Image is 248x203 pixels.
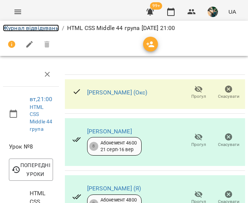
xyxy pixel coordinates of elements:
[100,140,137,153] div: Абонемент 4600 21 серп - 16 вер
[214,82,244,103] button: Скасувати
[225,5,239,19] button: UA
[183,130,214,151] button: Прогул
[62,24,64,33] li: /
[183,82,214,103] button: Прогул
[87,185,141,192] a: [PERSON_NAME] (Я)
[208,7,218,17] img: f2c70d977d5f3d854725443aa1abbf76.jpg
[218,142,239,148] span: Скасувати
[191,93,206,100] span: Прогул
[87,89,148,96] a: [PERSON_NAME] (Окс)
[9,159,53,181] button: Попередні уроки
[89,142,98,151] div: 8
[228,8,236,16] span: UA
[9,142,53,151] span: Урок №8
[30,96,52,103] a: вт , 21:00
[67,24,175,33] p: HTML CSS Middle 44 група [DATE] 21:00
[3,24,245,33] nav: breadcrumb
[150,2,162,10] span: 99+
[30,104,52,132] a: HTML CSS Middle 44 група
[3,24,59,31] a: Журнал відвідувань
[214,130,244,151] button: Скасувати
[9,3,27,21] button: Menu
[218,93,239,100] span: Скасувати
[191,142,206,148] span: Прогул
[87,128,132,135] a: [PERSON_NAME]
[15,161,47,179] span: Попередні уроки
